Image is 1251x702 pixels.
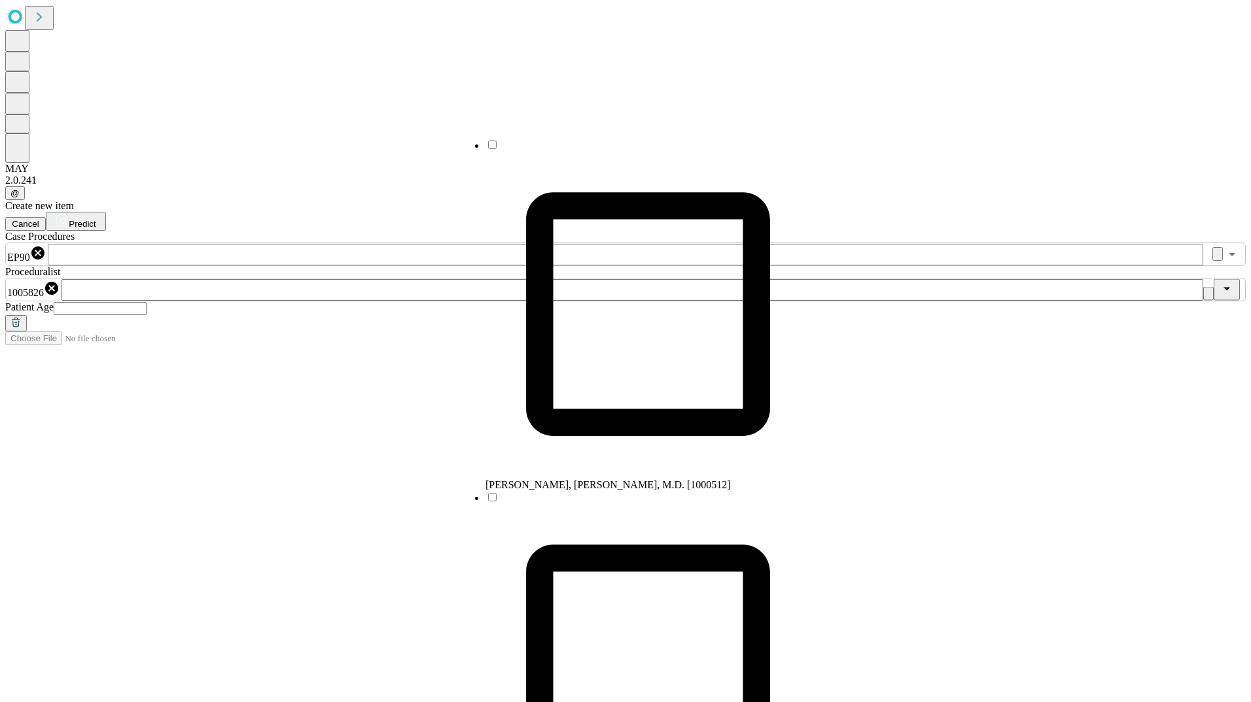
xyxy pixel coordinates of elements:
span: Predict [69,219,96,229]
button: Clear [1203,287,1214,301]
span: Scheduled Procedure [5,231,75,242]
span: [PERSON_NAME], [PERSON_NAME], M.D. [1000512] [485,479,731,490]
div: 2.0.241 [5,175,1246,186]
button: @ [5,186,25,200]
span: Create new item [5,200,74,211]
span: @ [10,188,20,198]
button: Cancel [5,217,46,231]
span: 1005826 [7,287,44,298]
div: EP90 [7,245,46,263]
span: Proceduralist [5,266,60,277]
button: Open [1223,245,1241,263]
button: Predict [46,212,106,231]
button: Close [1214,279,1240,301]
span: Patient Age [5,301,54,312]
span: Cancel [12,219,39,229]
div: 1005826 [7,280,60,299]
span: EP90 [7,252,30,263]
button: Clear [1212,247,1223,261]
div: MAY [5,163,1246,175]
